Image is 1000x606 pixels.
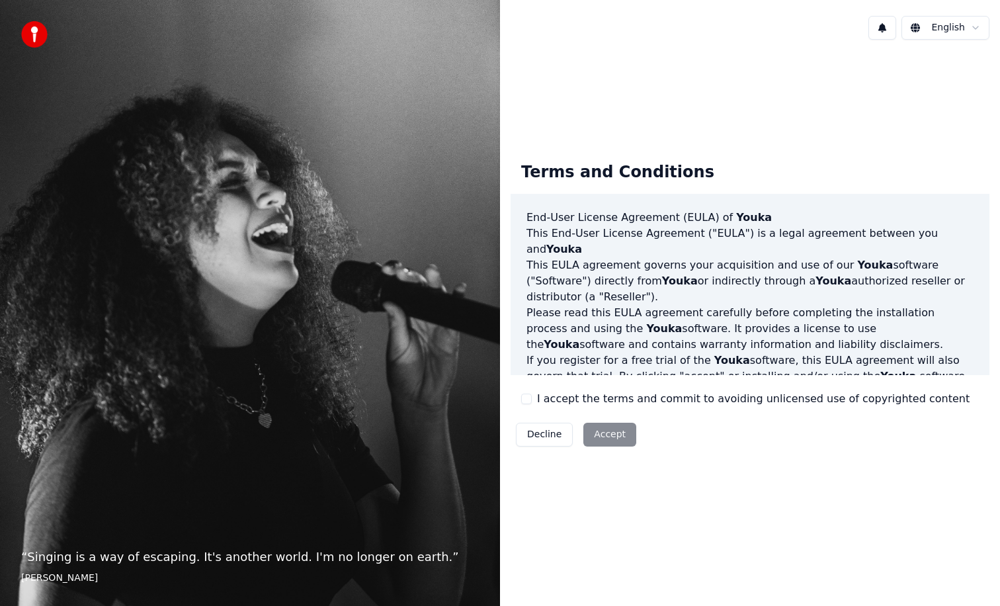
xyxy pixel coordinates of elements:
footer: [PERSON_NAME] [21,572,479,585]
div: Terms and Conditions [511,151,725,194]
span: Youka [544,338,579,351]
span: Youka [857,259,893,271]
p: This EULA agreement governs your acquisition and use of our software ("Software") directly from o... [526,257,974,305]
p: “ Singing is a way of escaping. It's another world. I'm no longer on earth. ” [21,548,479,566]
button: Decline [516,423,573,447]
span: Youka [546,243,582,255]
p: Please read this EULA agreement carefully before completing the installation process and using th... [526,305,974,353]
img: youka [21,21,48,48]
span: Youka [815,275,851,287]
h3: End-User License Agreement (EULA) of [526,210,974,226]
p: This End-User License Agreement ("EULA") is a legal agreement between you and [526,226,974,257]
label: I accept the terms and commit to avoiding unlicensed use of copyrighted content [537,391,970,407]
span: Youka [736,211,772,224]
span: Youka [646,322,682,335]
span: Youka [880,370,916,382]
p: If you register for a free trial of the software, this EULA agreement will also govern that trial... [526,353,974,416]
span: Youka [714,354,750,367]
span: Youka [662,275,698,287]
